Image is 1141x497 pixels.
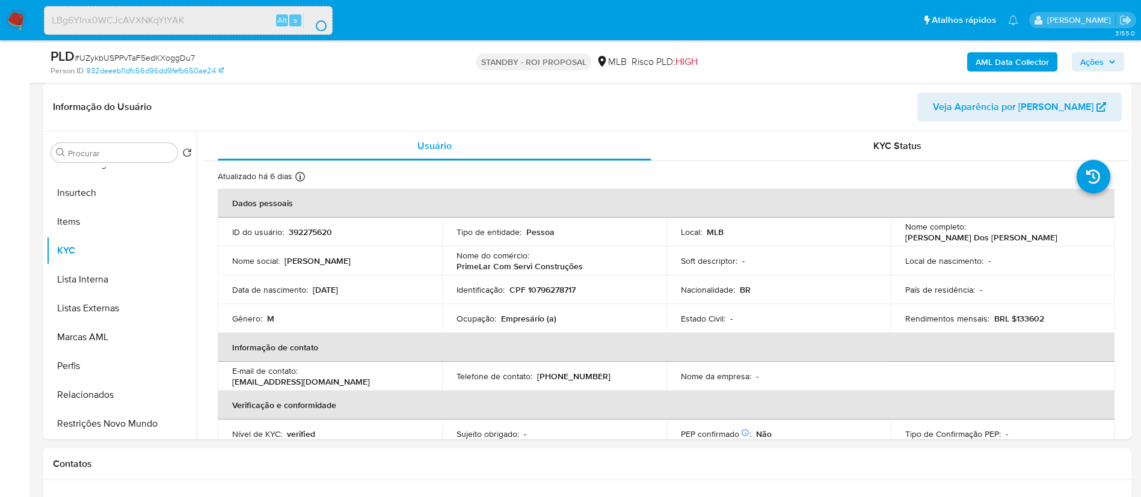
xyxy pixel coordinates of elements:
[873,139,921,153] span: KYC Status
[976,52,1049,72] b: AML Data Collector
[1006,428,1008,439] p: -
[232,284,308,295] p: Data de nascimento :
[905,255,983,266] p: Local de nascimento :
[681,284,735,295] p: Nacionalidade :
[75,52,195,64] span: # UZykbUSPPvTaF5edKXoggDu7
[218,391,1115,419] th: Verificação e conformidade
[742,255,745,266] p: -
[86,66,224,76] a: 932deeeb11dfc56d96dd9fefb650ae24
[289,227,332,237] p: 392275620
[182,148,192,161] button: Retornar ao pedido padrão
[284,255,351,266] p: [PERSON_NAME]
[287,428,315,439] p: verified
[933,93,1093,121] span: Veja Aparência por [PERSON_NAME]
[476,53,591,70] p: STANDBY - ROI PROPOSAL
[917,93,1122,121] button: Veja Aparência por [PERSON_NAME]
[980,284,982,295] p: -
[681,255,737,266] p: Soft descriptor :
[932,14,996,26] span: Atalhos rápidos
[218,171,292,182] p: Atualizado há 6 dias
[457,250,529,261] p: Nome do comércio :
[457,371,532,382] p: Telefone de contato :
[1008,15,1018,25] a: Notificações
[51,66,84,76] b: Person ID
[905,232,1057,243] p: [PERSON_NAME] Dos [PERSON_NAME]
[46,409,197,438] button: Restrições Novo Mundo
[1115,28,1135,38] span: 3.155.0
[1072,52,1124,72] button: Ações
[53,101,152,113] h1: Informação do Usuário
[267,313,274,324] p: M
[56,148,66,157] button: Procurar
[46,294,197,323] button: Listas Externas
[501,313,556,324] p: Empresário (a)
[232,428,282,439] p: Nível de KYC :
[457,313,496,324] p: Ocupação :
[730,313,733,324] p: -
[740,284,751,295] p: BR
[905,284,975,295] p: País de residência :
[218,333,1115,362] th: Informação de contato
[681,227,702,237] p: Local :
[905,221,966,232] p: Nome completo :
[524,428,526,439] p: -
[632,55,698,69] span: Risco PLD:
[681,428,751,439] p: PEP confirmado :
[218,189,1115,218] th: Dados pessoais
[294,14,297,26] span: s
[905,313,989,324] p: Rendimentos mensais :
[681,371,751,382] p: Nome da empresa :
[988,255,991,266] p: -
[509,284,576,295] p: CPF 10796278717
[46,178,197,207] button: Insurtech
[46,380,197,409] button: Relacionados
[232,255,280,266] p: Nome social :
[232,227,284,237] p: ID do usuário :
[457,261,583,272] p: PrimeLar Com Servi Construções
[46,207,197,236] button: Items
[756,428,772,439] p: Não
[457,227,521,237] p: Tipo de entidade :
[417,139,452,153] span: Usuário
[1047,14,1115,26] p: laisa.felismino@mercadolivre.com
[596,55,627,69] div: MLB
[526,227,555,237] p: Pessoa
[277,14,287,26] span: Alt
[756,371,758,382] p: -
[1119,14,1132,26] a: Sair
[232,365,298,376] p: E-mail de contato :
[967,52,1057,72] button: AML Data Collector
[53,458,1122,470] h1: Contatos
[46,236,197,265] button: KYC
[232,376,370,387] p: [EMAIL_ADDRESS][DOMAIN_NAME]
[45,13,332,28] input: Pesquise usuários ou casos...
[457,284,505,295] p: Identificação :
[46,352,197,380] button: Perfis
[675,55,698,69] span: HIGH
[681,313,725,324] p: Estado Civil :
[905,428,1001,439] p: Tipo de Confirmação PEP :
[457,428,519,439] p: Sujeito obrigado :
[313,284,338,295] p: [DATE]
[46,265,197,294] button: Lista Interna
[46,323,197,352] button: Marcas AML
[68,148,173,159] input: Procurar
[1080,52,1104,72] span: Ações
[51,46,75,66] b: PLD
[994,313,1044,324] p: BRL $133602
[303,12,328,29] button: search-icon
[707,227,724,237] p: MLB
[232,313,262,324] p: Gênero :
[537,371,610,382] p: [PHONE_NUMBER]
